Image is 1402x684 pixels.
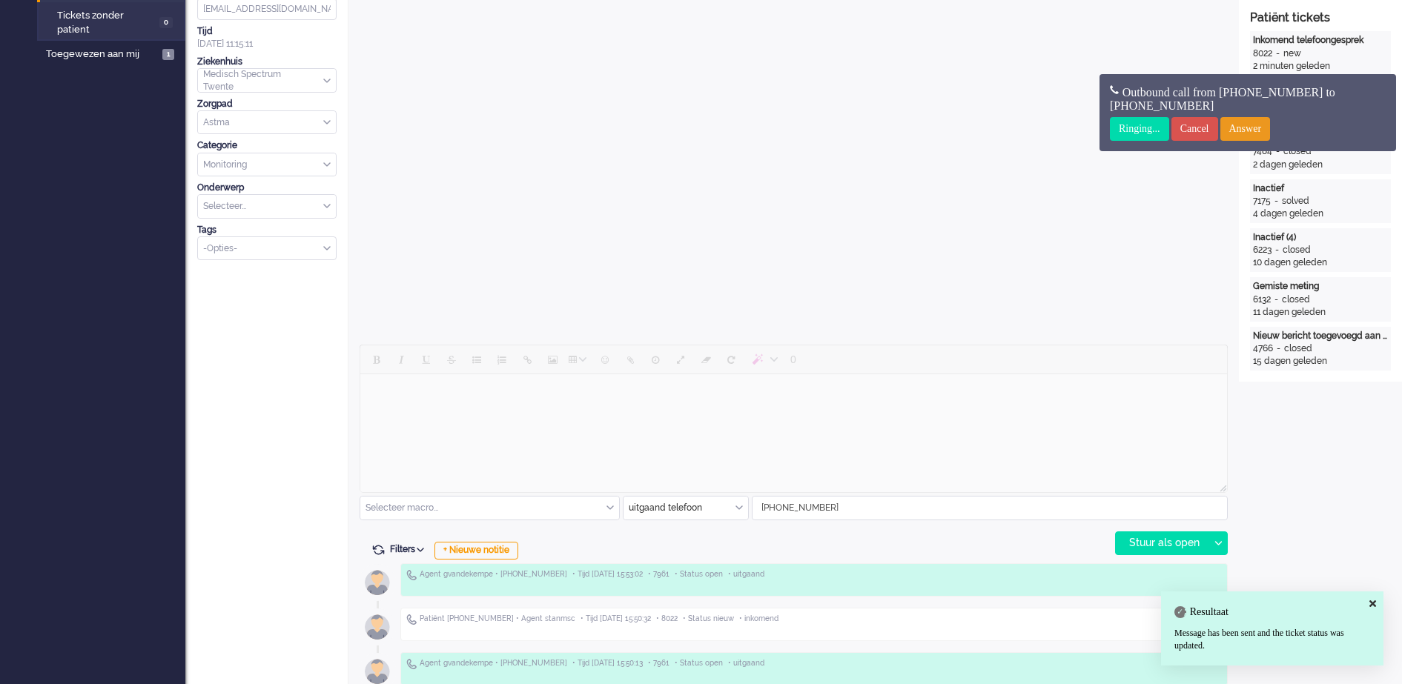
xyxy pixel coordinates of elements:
div: [DATE] 11:15:11 [197,25,337,50]
div: 2 dagen geleden [1253,159,1388,171]
span: Filters [390,544,429,554]
div: closed [1283,145,1312,158]
div: Message has been sent and the ticket status was updated. [1174,627,1370,652]
span: Patiënt [PHONE_NUMBER] • Agent stanmsc [420,614,575,624]
img: avatar [359,608,396,645]
span: • Tijd [DATE] 15:53:02 [572,569,643,580]
span: 0 [159,17,173,28]
div: Tags [197,224,337,236]
div: + Nieuwe notitie [434,542,518,560]
div: Inactief [1253,182,1388,195]
div: Ziekenhuis [197,56,337,68]
span: • Tijd [DATE] 15:50:13 [572,658,643,668]
div: Categorie [197,139,337,152]
img: ic_telephone_grey.svg [406,614,417,625]
div: Inactief (4) [1253,231,1388,244]
div: 7175 [1253,195,1271,207]
span: • Status nieuw [683,614,734,624]
div: 4766 [1253,342,1273,355]
span: • Tijd [DATE] 15:50:32 [581,614,651,624]
div: Stuur als open [1116,532,1208,554]
h4: Outbound call from [PHONE_NUMBER] to [PHONE_NUMBER] [1110,86,1386,112]
div: Tijd [197,25,337,38]
span: 1 [162,49,174,60]
div: 6132 [1253,293,1271,306]
span: Agent gvandekempe • [PHONE_NUMBER] [420,658,567,668]
span: • inkomend [739,614,778,624]
h4: Resultaat [1174,606,1370,617]
img: ic_telephone_grey.svg [406,569,417,580]
span: • uitgaand [728,569,764,580]
div: 11 dagen geleden [1253,306,1388,319]
div: closed [1284,342,1312,355]
div: Nieuw bericht toegevoegd aan gesprek [1253,330,1388,342]
body: Rich Text Area. Press ALT-0 for help. [6,6,861,32]
div: - [1271,293,1282,306]
a: Tickets zonder patient 0 [43,7,184,36]
div: Gemiste meting [1253,280,1388,293]
div: closed [1282,293,1310,306]
div: 6223 [1253,244,1272,256]
span: • 8022 [656,614,678,624]
input: Ringing... [1110,117,1169,141]
div: Inkomend telefoongesprek [1253,34,1388,47]
span: • Status open [675,569,723,580]
span: • Status open [675,658,723,668]
div: 8022 [1253,47,1272,60]
div: solved [1282,195,1309,207]
div: Select Tags [197,236,337,261]
div: - [1272,244,1283,256]
div: - [1271,195,1282,207]
div: - [1273,342,1284,355]
div: - [1272,145,1283,158]
input: Answer [1220,117,1271,141]
span: Toegewezen aan mij [46,47,158,62]
span: • 7961 [648,569,669,580]
span: • 7961 [648,658,669,668]
div: 15 dagen geleden [1253,355,1388,368]
div: 4 dagen geleden [1253,207,1388,220]
div: new [1283,47,1301,60]
div: Onderwerp [197,182,337,194]
div: - [1272,47,1283,60]
div: 10 dagen geleden [1253,256,1388,269]
span: Tickets zonder patient [57,9,155,36]
div: 7484 [1253,145,1272,158]
div: closed [1283,244,1311,256]
input: Cancel [1171,117,1218,141]
div: Patiënt tickets [1250,10,1391,27]
span: Agent gvandekempe • [PHONE_NUMBER] [420,569,567,580]
a: Toegewezen aan mij 1 [43,45,185,62]
img: ic_telephone_grey.svg [406,658,417,669]
img: avatar [359,564,396,601]
div: 2 minuten geleden [1253,60,1388,73]
div: Zorgpad [197,98,337,110]
span: • uitgaand [728,658,764,668]
input: +31612345678 [753,497,1227,519]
